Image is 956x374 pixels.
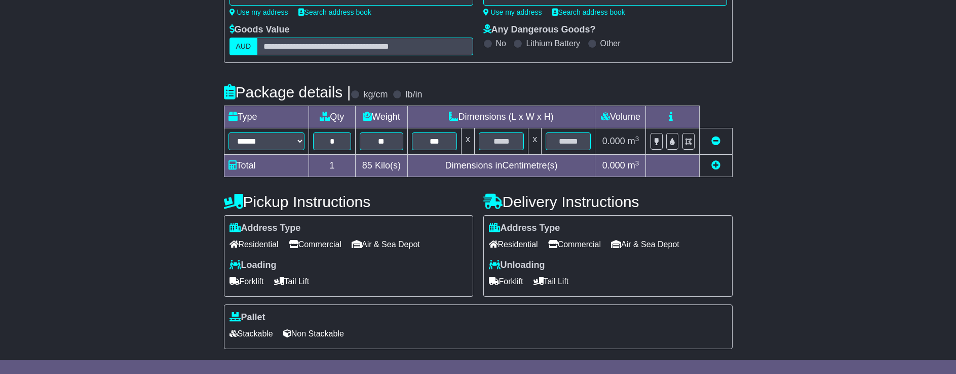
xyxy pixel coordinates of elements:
[274,274,310,289] span: Tail Lift
[635,135,639,143] sup: 3
[489,223,560,234] label: Address Type
[230,24,290,36] label: Goods Value
[483,24,596,36] label: Any Dangerous Goods?
[230,8,288,16] a: Use my address
[298,8,371,16] a: Search address book
[628,160,639,171] span: m
[483,193,733,210] h4: Delivery Instructions
[602,160,625,171] span: 0.000
[224,155,309,177] td: Total
[526,39,580,48] label: Lithium Battery
[496,39,506,48] label: No
[289,236,341,252] span: Commercial
[628,136,639,146] span: m
[533,274,569,289] span: Tail Lift
[711,160,720,171] a: Add new item
[362,160,372,171] span: 85
[224,106,309,128] td: Type
[600,39,621,48] label: Other
[230,312,265,323] label: Pallet
[309,155,356,177] td: 1
[483,8,542,16] a: Use my address
[407,155,595,177] td: Dimensions in Centimetre(s)
[356,106,408,128] td: Weight
[230,38,258,55] label: AUD
[611,236,679,252] span: Air & Sea Depot
[352,236,420,252] span: Air & Sea Depot
[230,326,273,342] span: Stackable
[356,155,408,177] td: Kilo(s)
[595,106,646,128] td: Volume
[552,8,625,16] a: Search address book
[224,193,473,210] h4: Pickup Instructions
[489,260,545,271] label: Unloading
[489,274,523,289] span: Forklift
[230,274,264,289] span: Forklift
[230,236,279,252] span: Residential
[602,136,625,146] span: 0.000
[489,236,538,252] span: Residential
[230,260,277,271] label: Loading
[635,159,639,167] sup: 3
[711,136,720,146] a: Remove this item
[407,106,595,128] td: Dimensions (L x W x H)
[230,223,301,234] label: Address Type
[528,128,542,155] td: x
[224,84,351,100] h4: Package details |
[363,89,388,100] label: kg/cm
[309,106,356,128] td: Qty
[405,89,422,100] label: lb/in
[548,236,601,252] span: Commercial
[283,326,344,342] span: Non Stackable
[461,128,474,155] td: x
